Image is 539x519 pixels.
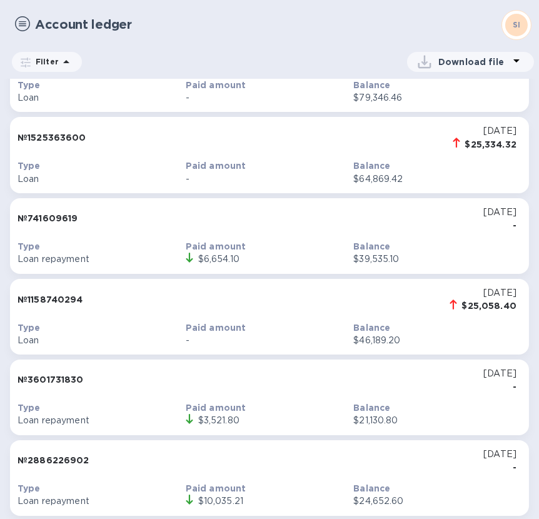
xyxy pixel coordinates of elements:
[18,454,89,466] p: № 2886226902
[483,448,516,461] p: [DATE]
[353,91,516,104] p: $79,346.46
[186,161,246,171] b: Paid amount
[18,334,181,347] p: Loan
[483,206,516,219] p: [DATE]
[18,253,181,266] p: Loan repayment
[18,323,41,333] b: Type
[186,323,246,333] b: Paid amount
[18,241,41,251] b: Type
[18,483,41,493] b: Type
[186,241,246,251] b: Paid amount
[353,241,390,251] b: Balance
[465,138,517,151] div: $25,334.32
[353,80,390,90] b: Balance
[462,300,517,312] div: $25,058.40
[198,414,239,427] div: $3,521.80
[483,219,516,231] p: -
[353,173,516,186] p: $64,869.42
[18,293,83,306] p: № 1158740294
[18,91,181,104] p: Loan
[198,495,243,508] div: $10,035.21
[18,173,181,186] p: Loan
[353,161,390,171] b: Balance
[186,80,246,90] b: Paid amount
[18,212,78,224] p: № 741609619
[513,20,521,29] b: SI
[353,495,516,508] p: $24,652.60
[35,18,494,32] h1: Account ledger
[18,131,86,144] p: № 1525363600
[353,253,516,266] p: $39,535.10
[186,403,246,413] b: Paid amount
[18,495,181,508] p: Loan repayment
[353,414,516,427] p: $21,130.80
[483,461,516,473] p: -
[18,373,84,386] p: № 3601731830
[198,253,239,266] div: $6,654.10
[186,334,349,347] p: -
[450,286,517,300] p: [DATE]
[186,483,246,493] b: Paid amount
[483,380,516,393] p: -
[18,80,41,90] b: Type
[186,91,349,104] p: -
[18,414,181,427] p: Loan repayment
[438,56,509,68] p: Download file
[18,403,41,413] b: Type
[18,161,41,171] b: Type
[353,403,390,413] b: Balance
[353,323,390,333] b: Balance
[483,367,516,380] p: [DATE]
[31,56,59,67] p: Filter
[186,173,349,186] p: -
[453,124,517,138] p: [DATE]
[353,334,516,347] p: $46,189.20
[353,483,390,493] b: Balance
